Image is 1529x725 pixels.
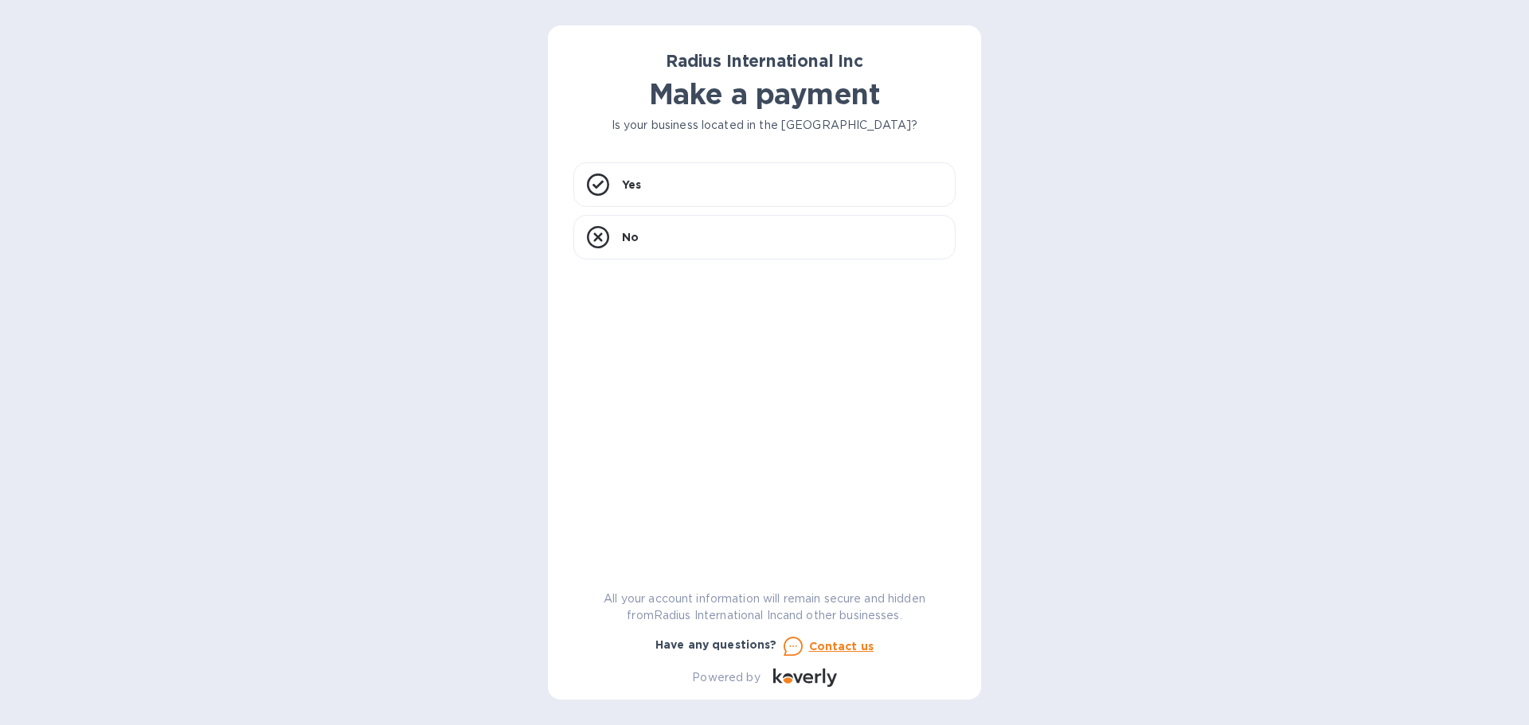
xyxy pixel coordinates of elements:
p: No [622,229,639,245]
p: Powered by [692,669,760,686]
b: Have any questions? [655,638,777,651]
p: Is your business located in the [GEOGRAPHIC_DATA]? [573,117,956,134]
h1: Make a payment [573,77,956,111]
p: All your account information will remain secure and hidden from Radius International Inc and othe... [573,591,956,624]
p: Yes [622,177,641,193]
b: Radius International Inc [666,51,863,71]
u: Contact us [809,640,874,653]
